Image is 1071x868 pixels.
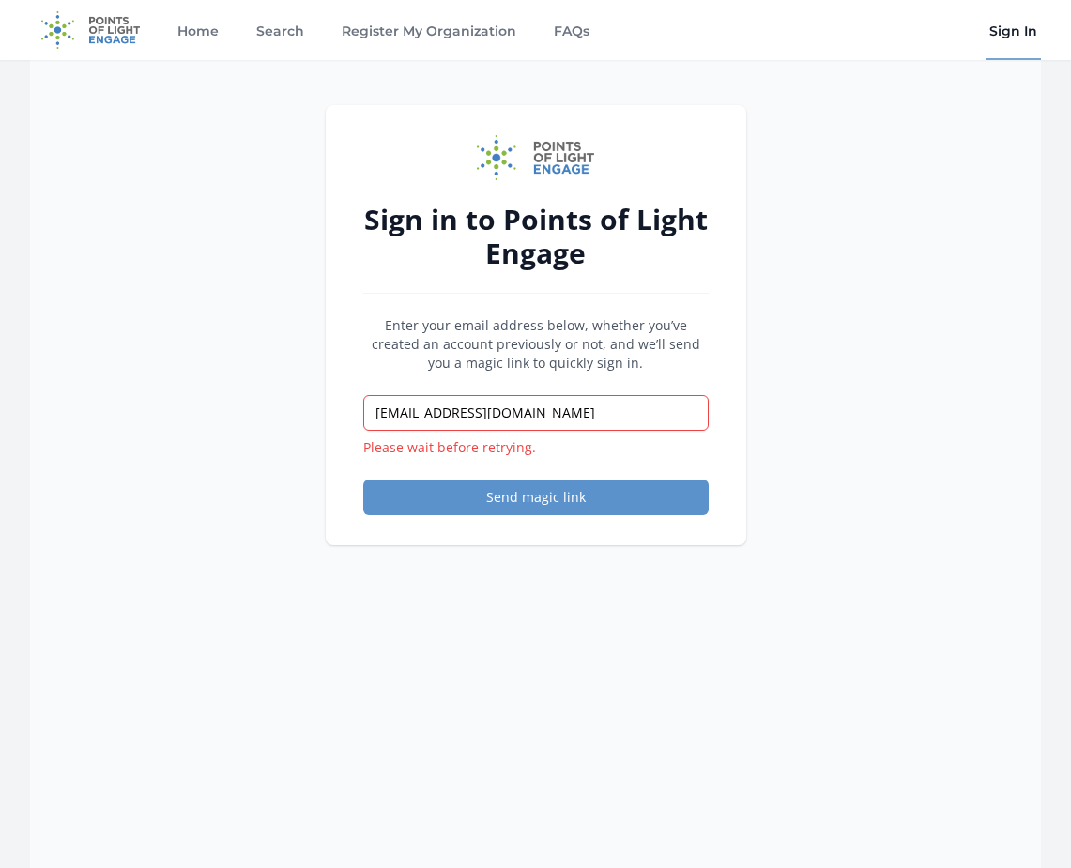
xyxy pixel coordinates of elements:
[363,316,709,373] p: Enter your email address below, whether you’ve created an account previously or not, and we’ll se...
[363,203,709,270] h2: Sign in to Points of Light Engage
[477,135,595,180] img: Points of Light Engage logo
[363,395,709,431] input: Email address
[363,438,709,457] p: Please wait before retrying.
[363,480,709,515] button: Send magic link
